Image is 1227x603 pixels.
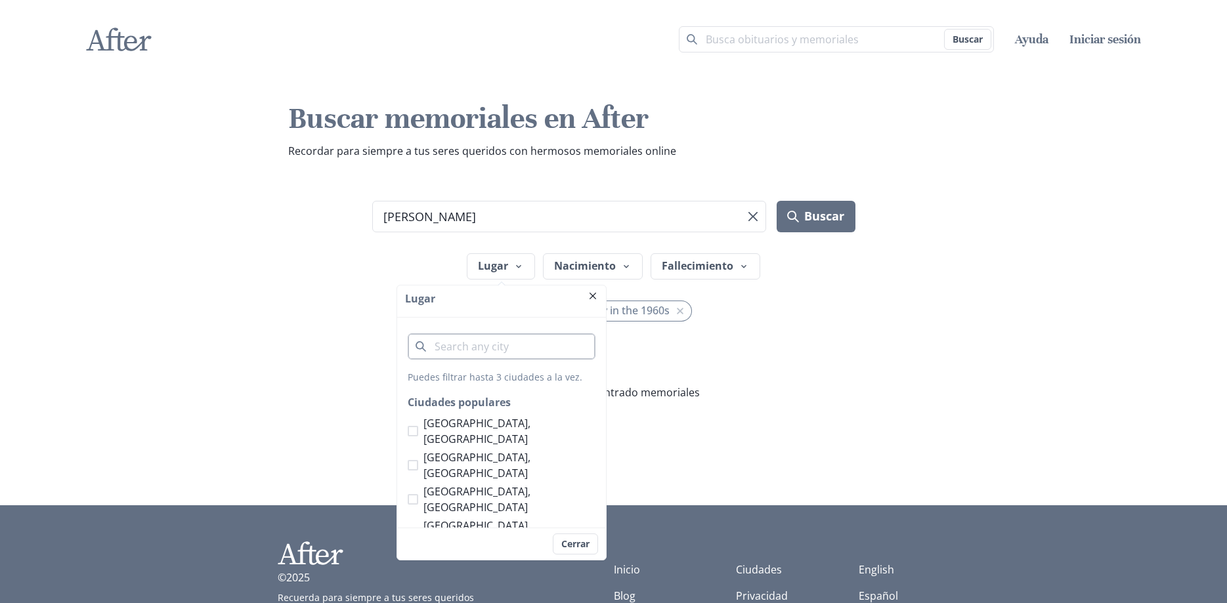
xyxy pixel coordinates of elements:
[467,253,535,280] button: Lugar
[278,570,310,585] p: ©2025
[423,518,595,549] span: [GEOGRAPHIC_DATA], [GEOGRAPHIC_DATA]
[944,29,991,50] button: Buscar
[859,589,898,603] a: Español
[859,562,894,577] a: English
[372,201,767,232] input: Término de búsqueda
[777,201,855,232] button: Buscar
[408,333,595,360] input: City
[736,562,782,577] a: Ciudades
[736,589,788,603] a: Privacidad
[408,370,595,384] p: Puedes filtrar hasta 3 ciudades a la vez.
[748,212,758,221] svg: Clear
[288,100,939,138] h1: Buscar memoriales en After
[423,484,595,515] span: [GEOGRAPHIC_DATA], [GEOGRAPHIC_DATA]
[651,253,760,280] button: Fallecimiento
[585,288,601,304] button: Close
[372,301,855,322] ul: Active filters
[614,589,635,603] a: Blog
[423,415,595,447] span: [GEOGRAPHIC_DATA], [GEOGRAPHIC_DATA]
[743,206,764,227] button: Borrar término de búsqueda
[1015,31,1048,47] a: Ayuda
[674,304,687,318] button: Remove filter
[543,253,643,280] button: Nacimiento
[423,449,595,481] span: [GEOGRAPHIC_DATA], [GEOGRAPHIC_DATA]
[405,291,598,306] h3: Lugar
[288,143,939,159] p: Recordar para siempre a tus seres queridos con hermosos memoriales online
[408,394,595,410] h4: Ciudades populares
[433,385,795,400] p: No se han encontrado memoriales
[1069,31,1141,47] a: Iniciar sesión
[679,26,994,52] input: Término para buscar
[553,533,598,554] button: Cerrar
[614,562,640,577] a: Inicio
